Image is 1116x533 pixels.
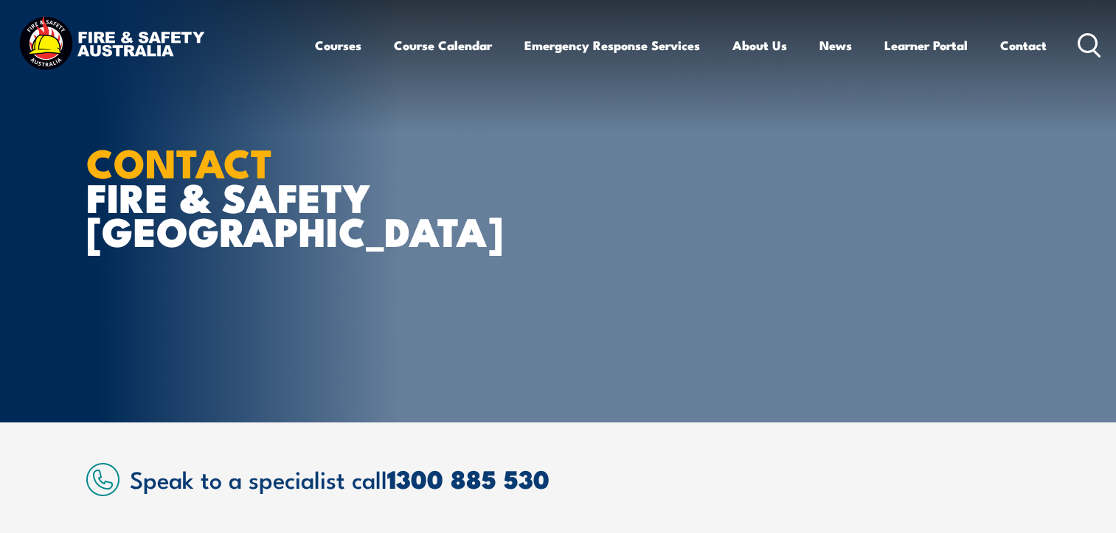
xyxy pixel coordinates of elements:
[315,26,361,65] a: Courses
[86,144,451,248] h1: FIRE & SAFETY [GEOGRAPHIC_DATA]
[819,26,852,65] a: News
[387,459,550,498] a: 1300 885 530
[86,130,273,192] strong: CONTACT
[1000,26,1047,65] a: Contact
[884,26,968,65] a: Learner Portal
[394,26,492,65] a: Course Calendar
[732,26,787,65] a: About Us
[524,26,700,65] a: Emergency Response Services
[130,465,1030,492] h2: Speak to a specialist call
